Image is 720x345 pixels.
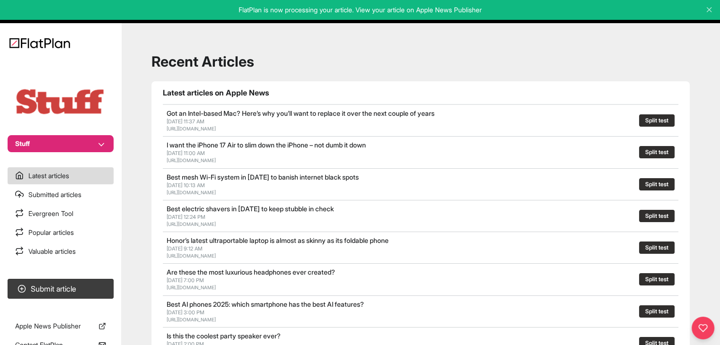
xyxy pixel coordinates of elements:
button: Submit article [8,279,114,299]
a: [URL][DOMAIN_NAME] [167,157,216,163]
a: [URL][DOMAIN_NAME] [167,221,216,227]
span: [DATE] 12:24 PM [167,214,205,220]
a: Evergreen Tool [8,205,114,222]
button: Split test [639,146,675,158]
a: [URL][DOMAIN_NAME] [167,285,216,290]
p: FlatPlan is now processing your article. View your article on Apple News Publisher [7,5,713,15]
span: [DATE] 11:00 AM [167,150,205,156]
a: Best AI phones 2025: which smartphone has the best AI features? [167,300,364,308]
span: [DATE] 10:13 AM [167,182,205,189]
button: Split test [639,305,675,318]
span: [DATE] 11:37 AM [167,118,204,125]
a: [URL][DOMAIN_NAME] [167,253,216,259]
a: Are these the most luxurious headphones ever created? [167,268,335,276]
a: [URL][DOMAIN_NAME] [167,317,216,322]
span: [DATE] 9:12 AM [167,245,203,252]
button: Split test [639,273,675,285]
a: I want the iPhone 17 Air to slim down the iPhone – not dumb it down [167,141,366,149]
button: Stuff [8,135,114,152]
a: Got an Intel-based Mac? Here’s why you’ll want to replace it over the next couple of years [167,109,435,117]
a: Submitted articles [8,186,114,203]
button: Split test [639,178,675,190]
span: [DATE] 3:00 PM [167,309,204,316]
a: Honor’s latest ultraportable laptop is almost as skinny as its foldable phone [167,236,389,244]
a: Popular articles [8,224,114,241]
h1: Latest articles on Apple News [163,87,678,98]
h1: Recent Articles [151,53,690,70]
a: Best mesh Wi-Fi system in [DATE] to banish internet black spots [167,173,359,181]
button: Split test [639,114,675,127]
a: Apple News Publisher [8,318,114,335]
span: [DATE] 7:00 PM [167,277,204,284]
a: [URL][DOMAIN_NAME] [167,190,216,195]
img: Logo [9,38,70,48]
button: Split test [639,210,675,222]
button: Split test [639,241,675,254]
img: Publication Logo [13,87,108,116]
a: Latest articles [8,167,114,184]
a: Best electric shavers in [DATE] to keep stubble in check [167,205,334,213]
a: [URL][DOMAIN_NAME] [167,126,216,131]
a: Valuable articles [8,243,114,260]
a: Is this the coolest party speaker ever? [167,332,281,340]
